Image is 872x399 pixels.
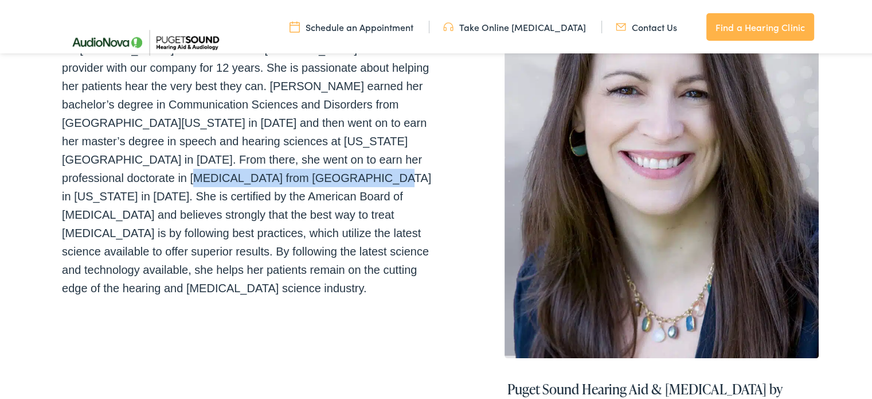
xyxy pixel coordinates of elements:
[616,19,626,32] img: utility icon
[290,19,300,32] img: utility icon
[62,38,440,296] p: Dr. [PERSON_NAME] is our Director of [MEDICAL_DATA] and has been a provider with our company for ...
[290,19,413,32] a: Schedule an Appointment
[706,11,814,39] a: Find a Hearing Clinic
[443,19,586,32] a: Take Online [MEDICAL_DATA]
[616,19,677,32] a: Contact Us
[443,19,453,32] img: utility icon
